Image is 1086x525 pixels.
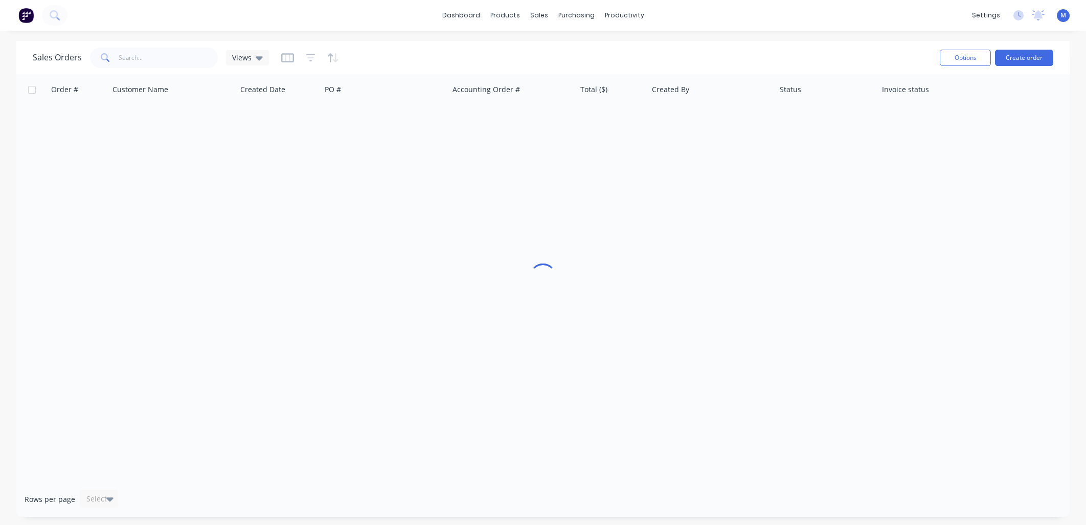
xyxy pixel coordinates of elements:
[112,84,168,95] div: Customer Name
[553,8,600,23] div: purchasing
[780,84,801,95] div: Status
[652,84,689,95] div: Created By
[86,494,113,504] div: Select...
[240,84,285,95] div: Created Date
[882,84,929,95] div: Invoice status
[25,494,75,505] span: Rows per page
[437,8,485,23] a: dashboard
[18,8,34,23] img: Factory
[119,48,218,68] input: Search...
[325,84,341,95] div: PO #
[600,8,649,23] div: productivity
[452,84,520,95] div: Accounting Order #
[525,8,553,23] div: sales
[51,84,78,95] div: Order #
[940,50,991,66] button: Options
[967,8,1005,23] div: settings
[580,84,607,95] div: Total ($)
[1060,11,1066,20] span: M
[33,53,82,62] h1: Sales Orders
[995,50,1053,66] button: Create order
[232,52,252,63] span: Views
[485,8,525,23] div: products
